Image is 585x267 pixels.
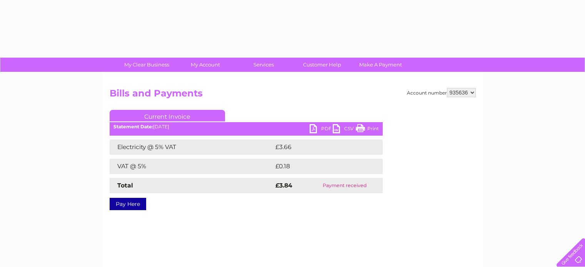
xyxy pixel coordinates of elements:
[117,182,133,189] strong: Total
[110,159,273,174] td: VAT @ 5%
[110,110,225,121] a: Current Invoice
[275,182,292,189] strong: £3.84
[110,198,146,210] a: Pay Here
[232,58,295,72] a: Services
[310,124,333,135] a: PDF
[110,124,383,129] div: [DATE]
[307,178,383,193] td: Payment received
[349,58,412,72] a: Make A Payment
[173,58,237,72] a: My Account
[407,88,476,97] div: Account number
[333,124,356,135] a: CSV
[290,58,354,72] a: Customer Help
[273,139,365,155] td: £3.66
[115,58,178,72] a: My Clear Business
[356,124,379,135] a: Print
[113,124,153,129] b: Statement Date:
[110,139,273,155] td: Electricity @ 5% VAT
[110,88,476,103] h2: Bills and Payments
[273,159,364,174] td: £0.18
